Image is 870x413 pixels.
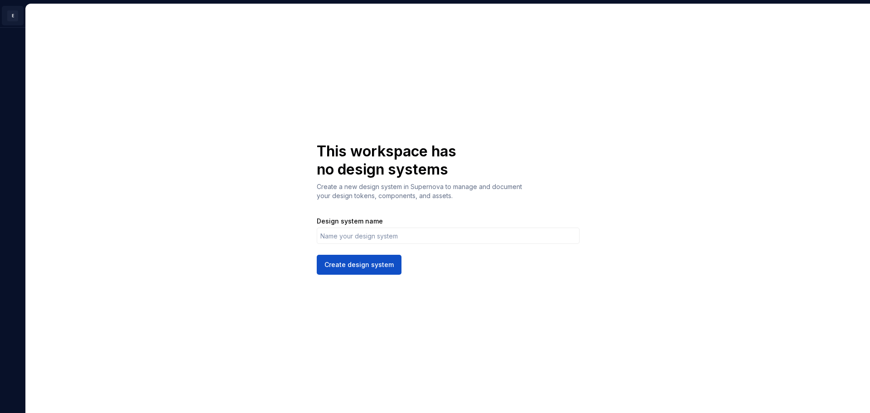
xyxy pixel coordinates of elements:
[324,260,394,269] span: Create design system
[2,6,24,25] button: E
[317,255,401,275] button: Create design system
[317,228,580,244] input: Name your design system
[317,182,527,200] p: Create a new design system in Supernova to manage and document your design tokens, components, an...
[7,10,18,21] div: E
[317,217,383,226] label: Design system name
[317,142,474,179] h1: This workspace has no design systems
